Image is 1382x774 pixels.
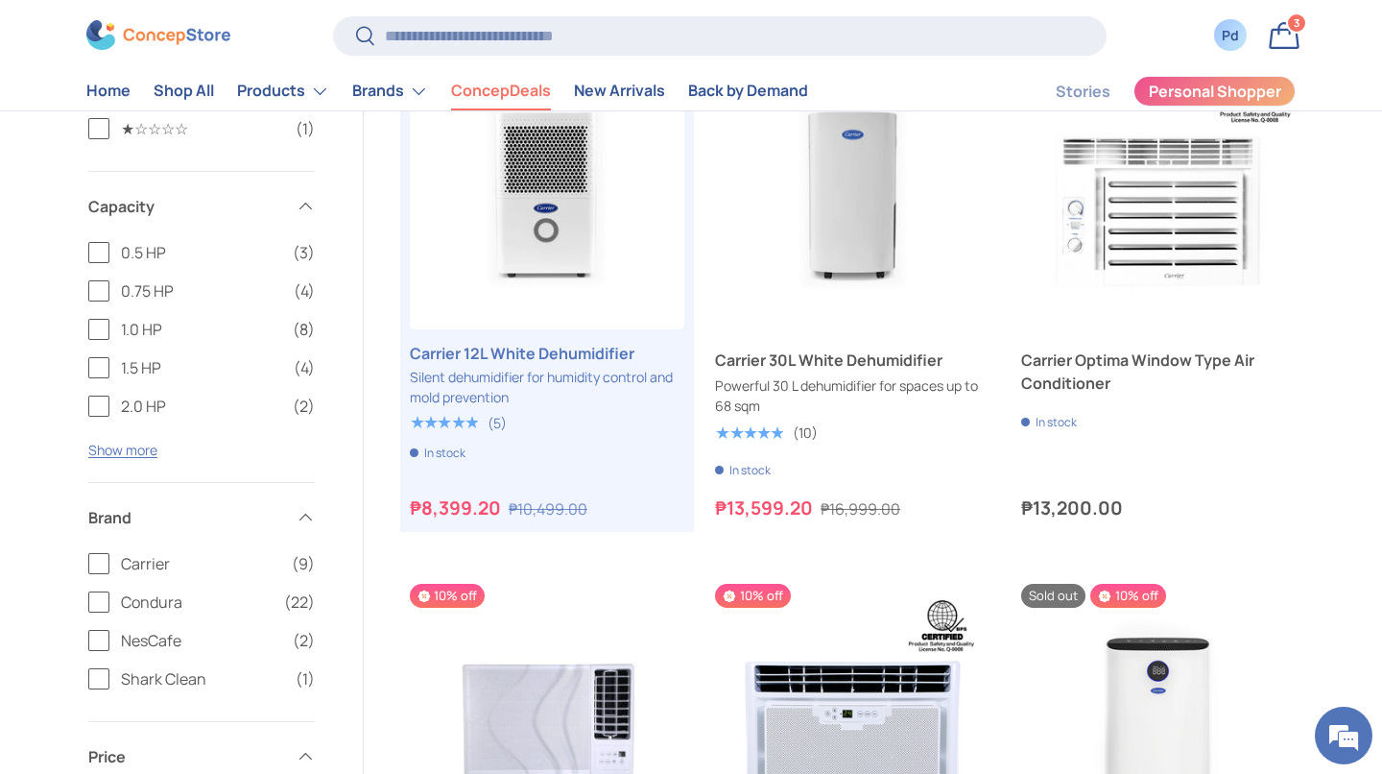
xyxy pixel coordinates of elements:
[88,172,315,241] summary: Capacity
[88,195,284,218] span: Capacity
[293,318,315,341] span: (8)
[10,524,366,592] textarea: Type your message and hit 'Enter'
[226,72,341,110] summary: Products
[121,552,280,575] span: Carrier
[293,241,315,264] span: (3)
[296,117,315,140] span: (1)
[451,73,551,110] a: ConcepDeals
[410,342,684,365] a: Carrier 12L White Dehumidifier
[294,279,315,302] span: (4)
[293,395,315,418] span: (2)
[1090,584,1165,608] span: 10% off
[88,441,157,459] button: Show more
[121,591,273,614] span: Condura
[1294,16,1299,31] span: 3
[410,584,485,608] span: 10% off
[715,55,989,329] a: Carrier 30L White Dehumidifier
[1133,76,1296,107] a: Personal Shopper
[86,73,131,110] a: Home
[121,667,284,690] span: Shark Clean
[121,279,282,302] span: 0.75 HP
[154,73,214,110] a: Shop All
[86,21,230,51] img: ConcepStore
[574,73,665,110] a: New Arrivals
[111,242,265,436] span: We're online!
[121,117,284,140] span: ★☆☆☆☆
[86,72,808,110] nav: Primary
[121,356,282,379] span: 1.5 HP
[88,506,284,529] span: Brand
[121,395,281,418] span: 2.0 HP
[296,667,315,690] span: (1)
[284,591,315,614] span: (22)
[293,629,315,652] span: (2)
[292,552,315,575] span: (9)
[1021,55,1296,329] a: Carrier Optima Window Type Air Conditioner
[688,73,808,110] a: Back by Demand
[294,356,315,379] span: (4)
[715,349,989,372] a: Carrier 30L White Dehumidifier
[315,10,361,56] div: Minimize live chat window
[121,629,281,652] span: NesCafe
[1010,72,1296,110] nav: Secondary
[121,318,281,341] span: 1.0 HP
[88,745,284,768] span: Price
[1021,349,1296,395] a: Carrier Optima Window Type Air Conditioner
[1021,584,1085,608] span: Sold out
[341,72,440,110] summary: Brands
[1220,26,1241,46] div: Pd
[121,241,281,264] span: 0.5 HP
[1149,85,1281,100] span: Personal Shopper
[1209,14,1251,57] a: Pd
[715,584,790,608] span: 10% off
[1056,73,1110,110] a: Stories
[88,483,315,552] summary: Brand
[100,108,322,133] div: Chat with us now
[410,55,684,329] a: Carrier 12L White Dehumidifier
